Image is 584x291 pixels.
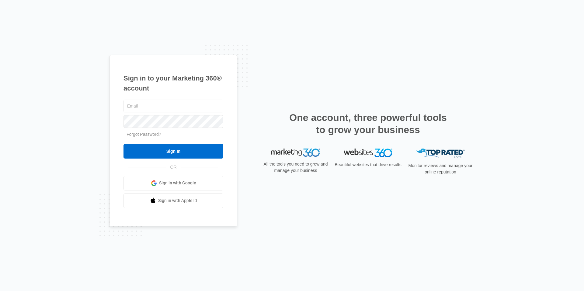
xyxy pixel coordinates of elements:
[127,132,161,137] a: Forgot Password?
[159,180,196,186] span: Sign in with Google
[416,149,465,159] img: Top Rated Local
[287,111,449,136] h2: One account, three powerful tools to grow your business
[344,149,392,157] img: Websites 360
[334,162,402,168] p: Beautiful websites that drive results
[123,100,223,112] input: Email
[123,193,223,208] a: Sign in with Apple Id
[166,164,181,170] span: OR
[262,161,330,174] p: All the tools you need to grow and manage your business
[406,163,474,175] p: Monitor reviews and manage your online reputation
[123,73,223,93] h1: Sign in to your Marketing 360® account
[158,197,197,204] span: Sign in with Apple Id
[271,149,320,157] img: Marketing 360
[123,176,223,190] a: Sign in with Google
[123,144,223,159] input: Sign In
